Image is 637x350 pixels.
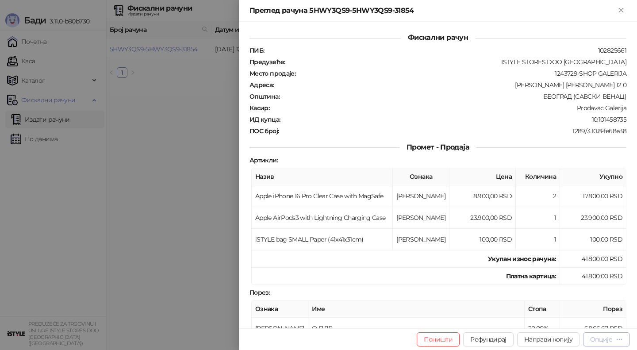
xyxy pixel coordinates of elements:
td: 100,00 RSD [449,229,516,250]
span: Фискални рачун [401,33,475,42]
button: Направи копију [517,332,579,346]
th: Порез [560,300,626,318]
td: 41.800,00 RSD [560,268,626,285]
td: 17.800,00 RSD [560,185,626,207]
span: Промет - Продаја [399,143,476,151]
td: [PERSON_NAME] [252,318,308,339]
td: 20,00% [525,318,560,339]
strong: Општина : [249,92,280,100]
strong: Касир : [249,104,269,112]
div: Prodavac Galerija [270,104,627,112]
strong: Место продаје : [249,69,295,77]
div: 1243729-SHOP GALERIJA [296,69,627,77]
th: Назив [252,168,393,185]
td: О-ПДВ [308,318,525,339]
div: Опције [590,335,612,343]
div: [PERSON_NAME] [PERSON_NAME] 12 0 [275,81,627,89]
button: Рефундирај [463,332,514,346]
td: [PERSON_NAME] [393,207,449,229]
td: 2 [516,185,560,207]
div: 102825661 [265,46,627,54]
button: Поништи [417,332,460,346]
td: 1 [516,229,560,250]
strong: ИД купца : [249,115,280,123]
span: Направи копију [524,335,572,343]
th: Количина [516,168,560,185]
th: Укупно [560,168,626,185]
button: Опције [583,332,630,346]
strong: Платна картица : [506,272,556,280]
div: БЕОГРАД (САВСКИ ВЕНАЦ) [280,92,627,100]
strong: Адреса : [249,81,274,89]
strong: ПОС број : [249,127,279,135]
td: iSTYLE bag SMALL Paper (41x41x31cm) [252,229,393,250]
td: 23.900,00 RSD [449,207,516,229]
td: Apple iPhone 16 Pro Clear Case with MagSafe [252,185,393,207]
td: [PERSON_NAME] [393,185,449,207]
div: 10:101458735 [281,115,627,123]
strong: Артикли : [249,156,278,164]
td: 1 [516,207,560,229]
td: 8.900,00 RSD [449,185,516,207]
th: Име [308,300,525,318]
th: Ознака [252,300,308,318]
strong: Укупан износ рачуна : [488,255,556,263]
th: Цена [449,168,516,185]
th: Стопа [525,300,560,318]
strong: Предузеће : [249,58,285,66]
strong: ПИБ : [249,46,264,54]
td: 6.966,67 RSD [560,318,626,339]
div: Преглед рачуна 5HWY3QS9-5HWY3QS9-31854 [249,5,616,16]
th: Ознака [393,168,449,185]
td: 23.900,00 RSD [560,207,626,229]
td: Apple AirPods3 with Lightning Charging Case [252,207,393,229]
td: 100,00 RSD [560,229,626,250]
strong: Порез : [249,288,270,296]
td: 41.800,00 RSD [560,250,626,268]
button: Close [616,5,626,16]
td: [PERSON_NAME] [393,229,449,250]
div: ISTYLE STORES DOO [GEOGRAPHIC_DATA] [286,58,627,66]
div: 1289/3.10.8-fe68e38 [280,127,627,135]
